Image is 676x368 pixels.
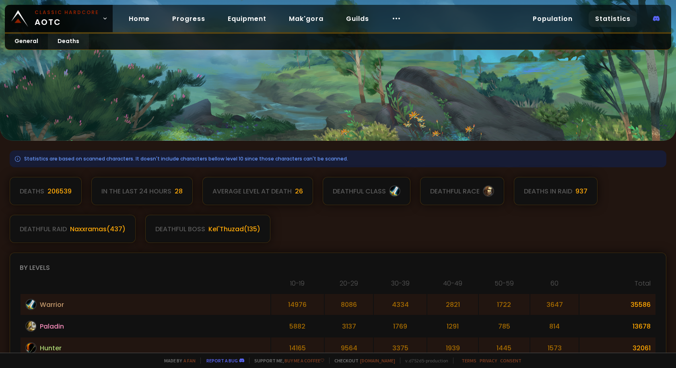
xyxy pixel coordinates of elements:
[48,34,89,49] a: Deaths
[249,358,324,364] span: Support me,
[159,358,196,364] span: Made by
[479,294,530,315] td: 1722
[575,186,587,196] div: 937
[35,9,99,28] span: AOTC
[530,294,579,315] td: 3647
[35,9,99,16] small: Classic Hardcore
[479,278,530,293] th: 50-59
[329,358,395,364] span: Checkout
[47,186,72,196] div: 206539
[325,316,373,337] td: 3137
[579,278,655,293] th: Total
[427,337,478,358] td: 1939
[325,278,373,293] th: 20-29
[5,5,113,32] a: Classic HardcoreAOTC
[340,10,375,27] a: Guilds
[524,186,572,196] div: Deaths in raid
[427,294,478,315] td: 2821
[271,294,324,315] td: 14976
[589,10,637,27] a: Statistics
[400,358,448,364] span: v. d752d5 - production
[427,316,478,337] td: 1291
[271,278,324,293] th: 10-19
[325,294,373,315] td: 8086
[374,337,427,358] td: 3375
[183,358,196,364] a: a fan
[360,358,395,364] a: [DOMAIN_NAME]
[40,300,64,310] span: Warrior
[166,10,212,27] a: Progress
[212,186,292,196] div: Average level at death
[530,316,579,337] td: 814
[206,358,238,364] a: Report a bug
[70,224,126,234] div: Naxxramas ( 437 )
[479,337,530,358] td: 1445
[271,337,324,358] td: 14165
[155,224,205,234] div: deathful boss
[325,337,373,358] td: 9564
[374,278,427,293] th: 30-39
[579,316,655,337] td: 13678
[526,10,579,27] a: Population
[175,186,183,196] div: 28
[295,186,303,196] div: 26
[40,321,64,331] span: Paladin
[271,316,324,337] td: 5882
[374,294,427,315] td: 4334
[374,316,427,337] td: 1769
[579,337,655,358] td: 32061
[430,186,480,196] div: deathful race
[579,294,655,315] td: 35586
[221,10,273,27] a: Equipment
[10,150,666,167] div: Statistics are based on scanned characters. It doesn't include characters bellow level 10 since t...
[427,278,478,293] th: 40-49
[20,186,44,196] div: Deaths
[40,343,62,353] span: Hunter
[208,224,260,234] div: Kel'Thuzad ( 135 )
[20,224,67,234] div: deathful raid
[122,10,156,27] a: Home
[500,358,521,364] a: Consent
[101,186,171,196] div: In the last 24 hours
[20,263,656,273] div: By levels
[480,358,497,364] a: Privacy
[530,278,579,293] th: 60
[284,358,324,364] a: Buy me a coffee
[282,10,330,27] a: Mak'gora
[530,337,579,358] td: 1573
[462,358,476,364] a: Terms
[479,316,530,337] td: 785
[333,186,386,196] div: deathful class
[5,34,48,49] a: General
